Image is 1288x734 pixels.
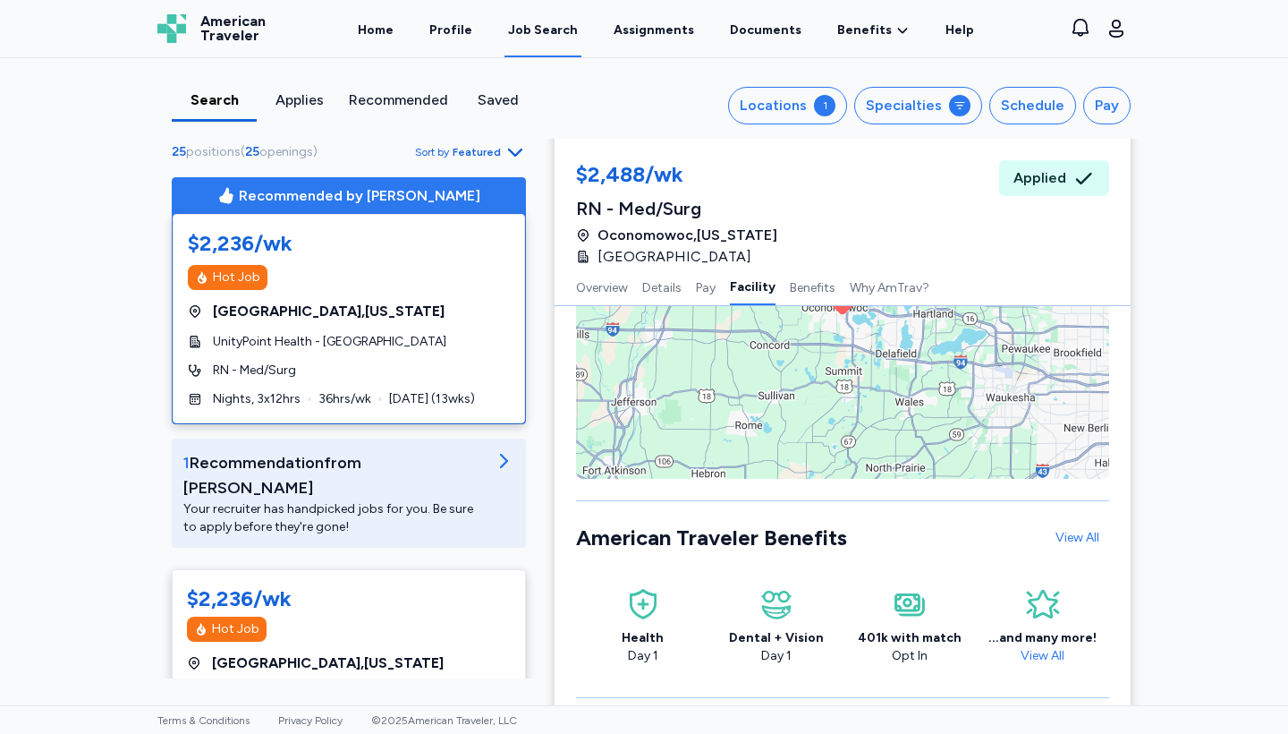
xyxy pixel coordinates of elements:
[213,269,260,286] div: Hot Job
[622,629,664,647] div: Health
[453,145,501,159] span: Featured
[415,145,449,159] span: Sort by
[462,90,533,111] div: Saved
[183,450,486,500] div: Recommendation from [PERSON_NAME]
[213,362,296,380] span: RN - Med/Surg
[790,268,835,305] button: Benefits
[989,87,1076,124] button: Schedule
[728,87,847,124] button: Locations1
[188,229,510,258] div: $2,236/wk
[239,185,480,207] span: Recommended by [PERSON_NAME]
[157,714,250,727] a: Terms & Conditions
[576,196,777,221] div: RN - Med/Surg
[854,87,982,124] button: Specialties
[278,714,343,727] a: Privacy Policy
[866,95,942,116] div: Specialties
[213,390,301,408] span: Nights, 3x12hrs
[172,143,325,161] div: ( )
[1013,167,1066,189] span: Applied
[1045,522,1109,554] a: View All
[740,95,807,116] div: Locations
[213,333,446,351] span: UnityPoint Health - [GEOGRAPHIC_DATA]
[1013,648,1072,663] a: View All
[415,141,526,163] button: Sort byFeatured
[837,21,910,39] a: Benefits
[837,21,892,39] span: Benefits
[259,144,313,159] span: openings
[730,268,775,305] button: Facility
[183,500,486,536] div: Your recruiter has handpicked jobs for you. Be sure to apply before they're gone!
[858,629,962,647] div: 401k with match
[371,714,517,727] span: © 2025 American Traveler, LLC
[349,90,448,111] div: Recommended
[597,246,751,268] span: [GEOGRAPHIC_DATA]
[858,647,962,665] div: Opt In
[264,90,335,111] div: Applies
[245,144,259,159] span: 25
[504,2,581,57] a: Job Search
[213,301,445,322] span: [GEOGRAPHIC_DATA] , [US_STATE]
[212,620,259,638] div: Hot Job
[850,268,929,305] button: Why AmTrav?
[597,225,777,246] span: Oconomowoc , [US_STATE]
[1083,87,1131,124] button: Pay
[696,268,716,305] button: Pay
[200,14,266,43] span: American Traveler
[642,268,682,305] button: Details
[508,21,578,39] div: Job Search
[576,268,628,305] button: Overview
[187,585,292,613] div: $2,236/wk
[1001,95,1064,116] div: Schedule
[1095,95,1119,116] div: Pay
[172,144,186,159] span: 25
[622,647,664,665] div: Day 1
[183,453,190,473] span: 1
[186,144,241,159] span: positions
[729,647,824,665] div: Day 1
[318,390,371,408] span: 36 hrs/wk
[576,160,777,192] div: $2,488/wk
[729,629,824,647] div: Dental + Vision
[988,629,1097,647] div: ...and many more!
[389,390,475,408] span: [DATE] ( 13 wks)
[212,653,444,674] span: [GEOGRAPHIC_DATA] , [US_STATE]
[814,95,835,116] div: 1
[179,90,250,111] div: Search
[157,14,186,43] img: Logo
[576,525,847,550] span: American Traveler Benefits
